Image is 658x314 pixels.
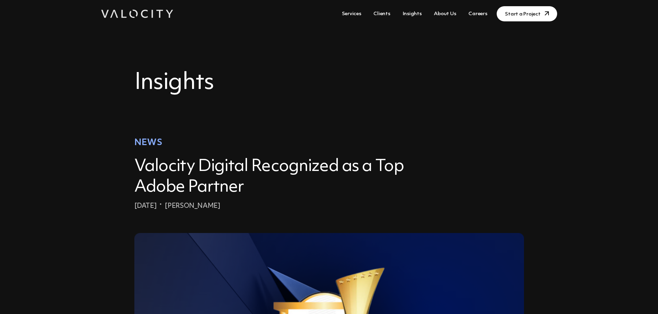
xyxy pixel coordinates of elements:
[134,139,163,147] span: News
[165,202,220,211] div: [PERSON_NAME]
[431,8,459,20] a: About Us
[466,8,490,20] a: Careers
[134,202,157,211] div: [DATE]
[134,158,404,196] a: Valocity Digital Recognized as a Top Adobe Partner
[371,8,393,20] a: Clients
[101,10,173,18] img: Valocity Digital
[497,6,557,21] a: Start a Project
[339,8,364,20] a: Services
[134,69,524,97] h1: Insights
[400,8,425,20] a: Insights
